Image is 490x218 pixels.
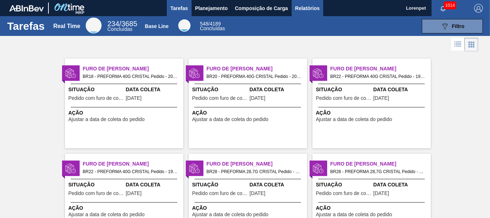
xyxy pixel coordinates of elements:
img: status [189,163,200,174]
span: Pedido com furo de coleta [316,96,372,101]
span: Data Coleta [126,181,182,189]
button: Notificações [432,3,454,13]
span: Situação [192,86,248,93]
img: TNhmsLtSVTkK8tSr43FrP2fwEKptu5GPRR3wAAAABJRU5ErkJggg== [9,5,44,11]
span: 18/08/2025 [250,96,265,101]
span: Ajustar a data de coleta do pedido [192,212,269,217]
span: BR28 - PREFORMA 28,7G CRISTAL Pedido - 2006649 [207,168,301,176]
span: Ajustar a data de coleta do pedido [316,212,392,217]
span: Ajustar a data de coleta do pedido [69,212,145,217]
span: Ação [69,109,182,117]
span: Furo de Coleta [207,160,307,168]
span: Situação [316,181,372,189]
div: Visão em Cards [465,38,478,51]
span: Concluídas [107,26,132,32]
span: Ajustar a data de coleta do pedido [316,117,392,122]
span: Ação [316,204,429,212]
span: Planejamento [195,4,228,13]
div: Base Line [178,19,190,32]
img: Logout [474,4,483,13]
span: BR20 - PREFORMA 40G CRISTAL Pedido - 2006681 [207,73,301,80]
span: BR22 - PREFORMA 40G CRISTAL Pedido - 1980459 [330,73,425,80]
span: 19/08/2025 [250,191,265,196]
span: Ajustar a data de coleta do pedido [69,117,145,122]
h1: Tarefas [7,22,45,30]
span: Data Coleta [373,181,429,189]
span: BR28 - PREFORMA 28,7G CRISTAL Pedido - 2003084 [330,168,425,176]
span: Situação [192,181,248,189]
span: Pedido com furo de coleta [316,191,372,196]
span: Ação [192,109,305,117]
button: Filtro [422,19,483,33]
span: Data Coleta [250,181,305,189]
div: Real Time [53,23,80,29]
span: Pedido com furo de coleta [192,96,248,101]
img: status [65,163,76,174]
span: 548 [200,21,208,27]
span: Furo de Coleta [330,65,431,73]
div: Real Time [107,21,137,32]
span: BR18 - PREFORMA 40G CRISTAL Pedido - 2007621 [83,73,178,80]
span: Filtro [452,23,465,29]
span: Pedido com furo de coleta [69,96,124,101]
span: Ação [192,204,305,212]
span: Ação [69,204,182,212]
span: Furo de Coleta [83,65,183,73]
span: 19/08/2025 [126,191,142,196]
span: / 4189 [200,21,221,27]
span: / 3685 [107,20,137,28]
span: 1014 [444,1,456,9]
img: status [65,68,76,79]
span: 19/08/2025 [126,96,142,101]
span: Ação [316,109,429,117]
span: Data Coleta [126,86,182,93]
span: Situação [316,86,372,93]
span: Pedido com furo de coleta [192,191,248,196]
span: Ajustar a data de coleta do pedido [192,117,269,122]
span: Tarefas [170,4,188,13]
span: Data Coleta [373,86,429,93]
span: 19/08/2025 [373,191,389,196]
div: Base Line [145,23,169,29]
span: 234 [107,20,119,28]
span: Pedido com furo de coleta [69,191,124,196]
div: Visão em Lista [451,38,465,51]
span: Relatórios [295,4,320,13]
div: Base Line [200,22,225,31]
span: Situação [69,181,124,189]
img: status [313,163,324,174]
span: 20/08/2025 [373,96,389,101]
span: Furo de Coleta [207,65,307,73]
span: Situação [69,86,124,93]
span: Data Coleta [250,86,305,93]
span: Furo de Coleta [83,160,183,168]
span: Concluídas [200,25,225,31]
div: Real Time [86,18,102,33]
span: BR22 - PREFORMA 40G CRISTAL Pedido - 1980679 [83,168,178,176]
span: Furo de Coleta [330,160,431,168]
img: status [189,68,200,79]
img: status [313,68,324,79]
span: Composição de Carga [235,4,288,13]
